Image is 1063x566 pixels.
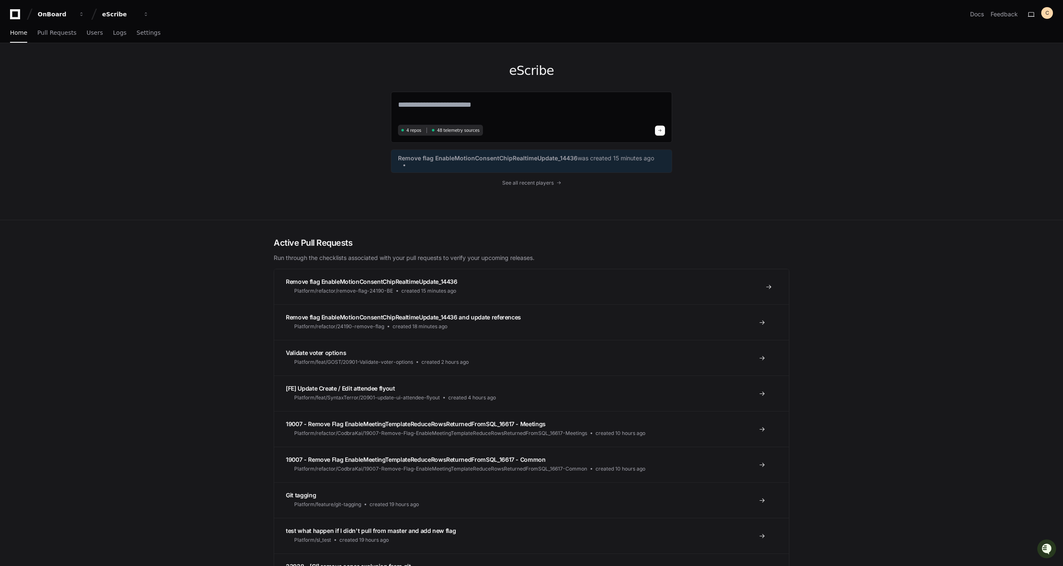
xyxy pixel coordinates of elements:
[274,269,789,304] a: Remove flag EnableMotionConsentChipRealtimeUpdate_14436Platform/refactor/remove-flag-24190-BEcrea...
[10,23,27,43] a: Home
[970,10,984,18] a: Docs
[274,482,789,518] a: Git taggingPlatform/feature/git-taggingcreated 19 hours ago
[596,466,645,472] span: created 10 hours ago
[274,254,789,262] p: Run through the checklists associated with your pull requests to verify your upcoming releases.
[1045,10,1049,16] h1: C
[59,87,101,94] a: Powered byPylon
[294,501,361,508] span: Platform/feature/git-tagging
[274,304,789,340] a: Remove flag EnableMotionConsentChipRealtimeUpdate_14436 and update referencesPlatform/refactor/24...
[274,447,789,482] a: 19007 - Remove Flag EnableMeetingTemplateReduceRowsReturnedFromSQL_16617 - CommonPlatform/refacto...
[393,323,447,330] span: created 18 minutes ago
[136,30,160,35] span: Settings
[1036,538,1059,561] iframe: Open customer support
[578,154,654,162] span: was created 15 minutes ago
[448,394,496,401] span: created 4 hours ago
[294,537,331,543] span: Platform/sl_test
[286,278,457,285] span: Remove flag EnableMotionConsentChipRealtimeUpdate_14436
[596,430,645,437] span: created 10 hours ago
[87,30,103,35] span: Users
[391,180,672,186] a: See all recent players
[1041,7,1053,19] button: C
[10,30,27,35] span: Home
[294,394,440,401] span: Platform/feat/SyntaxTerror/20901-update-ui-attendee-flyout
[421,359,469,365] span: created 2 hours ago
[8,62,23,77] img: 1756235613930-3d25f9e4-fa56-45dd-b3ad-e072dfbd1548
[406,127,421,134] span: 4 repos
[142,65,152,75] button: Start new chat
[8,33,152,47] div: Welcome
[294,430,587,437] span: Platform/refactor/CodbraKai/19007-Remove-Flag-EnableMeetingTemplateReduceRowsReturnedFromSQL_1661...
[286,385,395,392] span: [FE] Update Create / Edit attendee flyout
[370,501,419,508] span: created 19 hours ago
[34,7,88,22] button: OnBoard
[274,237,789,249] h2: Active Pull Requests
[286,349,346,356] span: Validate voter options
[83,88,101,94] span: Pylon
[38,10,74,18] div: OnBoard
[102,10,138,18] div: eScribe
[294,466,587,472] span: Platform/refactor/CodbraKai/19007-Remove-Flag-EnableMeetingTemplateReduceRowsReturnedFromSQL_1661...
[37,30,76,35] span: Pull Requests
[502,180,554,186] span: See all recent players
[286,527,456,534] span: test what happen if I didn't pull from master and add new flag
[274,376,789,411] a: [FE] Update Create / Edit attendee flyoutPlatform/feat/SyntaxTerror/20901-update-ui-attendee-flyo...
[294,359,413,365] span: Platform/feat/GOST/20901-Validate-voter-options
[286,314,521,321] span: Remove flag EnableMotionConsentChipRealtimeUpdate_14436 and update references
[391,63,672,78] h1: eScribe
[339,537,389,543] span: created 19 hours ago
[437,127,479,134] span: 48 telemetry sources
[401,288,456,294] span: created 15 minutes ago
[286,456,546,463] span: 19007 - Remove Flag EnableMeetingTemplateReduceRowsReturnedFromSQL_16617 - Common
[398,154,578,162] span: Remove flag EnableMotionConsentChipRealtimeUpdate_14436
[87,23,103,43] a: Users
[37,23,76,43] a: Pull Requests
[294,288,393,294] span: Platform/refactor/remove-flag-24190-BE
[28,62,137,71] div: Start new chat
[8,8,25,25] img: PlayerZero
[274,411,789,447] a: 19007 - Remove Flag EnableMeetingTemplateReduceRowsReturnedFromSQL_16617 - MeetingsPlatform/refac...
[28,71,106,77] div: We're available if you need us!
[286,420,546,427] span: 19007 - Remove Flag EnableMeetingTemplateReduceRowsReturnedFromSQL_16617 - Meetings
[294,323,384,330] span: Platform/refactor/24190-remove-flag
[113,23,126,43] a: Logs
[274,340,789,376] a: Validate voter optionsPlatform/feat/GOST/20901-Validate-voter-optionscreated 2 hours ago
[99,7,152,22] button: eScribe
[286,491,316,499] span: Git tagging
[136,23,160,43] a: Settings
[991,10,1018,18] button: Feedback
[398,154,665,168] a: Remove flag EnableMotionConsentChipRealtimeUpdate_14436was created 15 minutes ago
[113,30,126,35] span: Logs
[274,518,789,553] a: test what happen if I didn't pull from master and add new flagPlatform/sl_testcreated 19 hours ago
